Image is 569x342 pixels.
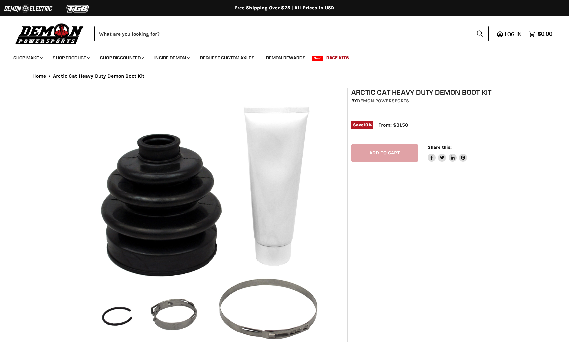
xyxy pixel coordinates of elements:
span: Log in [505,31,522,37]
a: Race Kits [321,51,354,65]
span: 10 [363,122,368,127]
aside: Share this: [428,144,467,162]
div: by [351,97,503,105]
div: Free Shipping Over $75 | All Prices In USD [19,5,550,11]
form: Product [94,26,489,41]
a: Home [32,73,46,79]
button: Search [471,26,489,41]
ul: Main menu [8,48,551,65]
a: Demon Rewards [261,51,311,65]
a: Demon Powersports [357,98,409,104]
span: $0.00 [538,31,552,37]
span: Arctic Cat Heavy Duty Demon Boot Kit [53,73,144,79]
img: Demon Electric Logo 2 [3,2,53,15]
span: Save % [351,121,373,128]
a: Shop Make [8,51,47,65]
span: Share this: [428,145,452,150]
a: Inside Demon [149,51,194,65]
img: TGB Logo 2 [53,2,103,15]
a: Log in [502,31,525,37]
a: $0.00 [525,29,556,39]
h1: Arctic Cat Heavy Duty Demon Boot Kit [351,88,503,96]
nav: Breadcrumbs [19,73,550,79]
img: Demon Powersports [13,22,86,45]
span: New! [312,56,323,61]
a: Request Custom Axles [195,51,260,65]
input: Search [94,26,471,41]
span: From: $31.50 [378,122,408,128]
a: Shop Discounted [95,51,148,65]
a: Shop Product [48,51,94,65]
